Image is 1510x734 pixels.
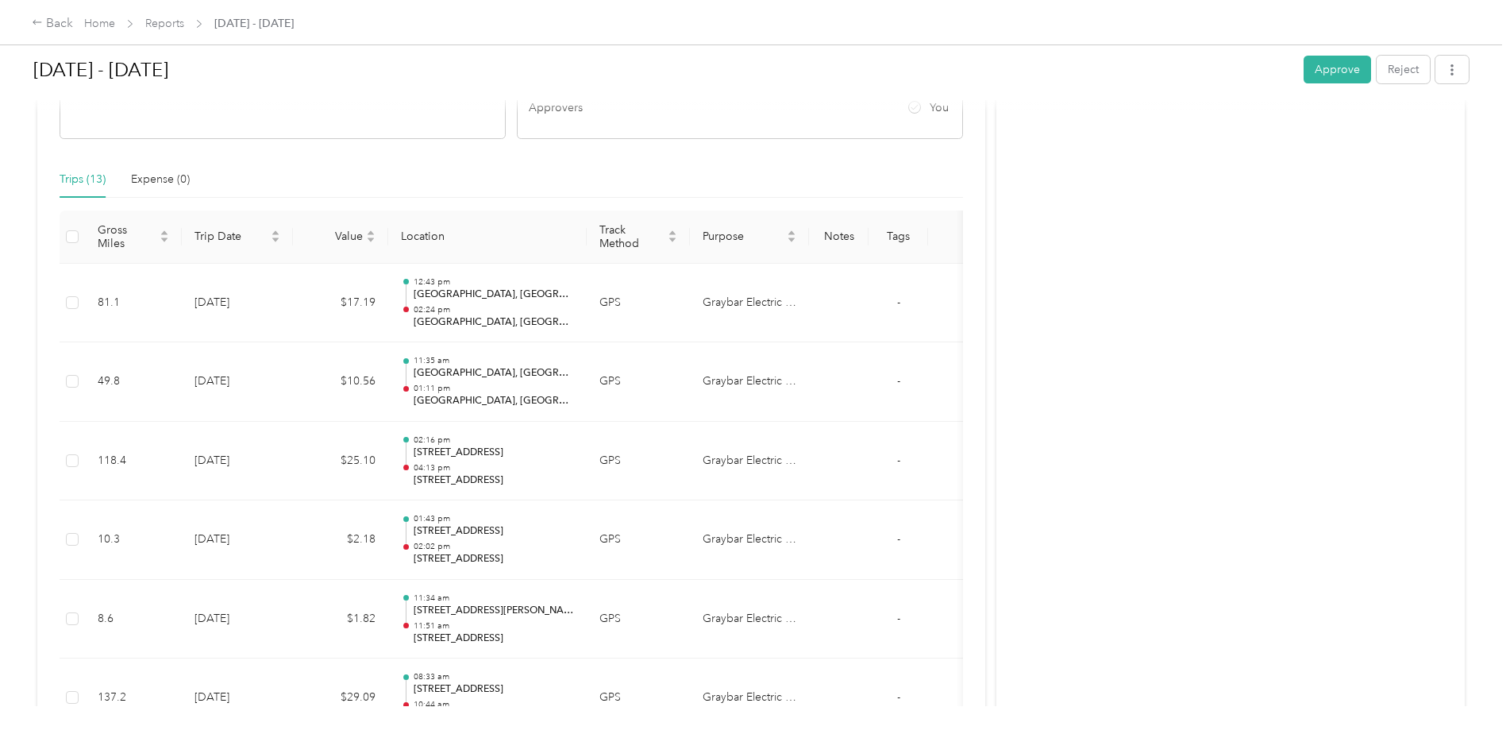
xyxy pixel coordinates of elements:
p: [STREET_ADDRESS] [414,682,574,697]
span: caret-down [787,235,796,245]
p: 10:44 am [414,699,574,710]
p: [STREET_ADDRESS] [414,473,574,488]
p: 01:11 pm [414,383,574,394]
p: 01:43 pm [414,513,574,524]
span: - [897,296,900,309]
button: Approve [1304,56,1371,83]
td: 8.6 [85,580,182,659]
p: 02:02 pm [414,541,574,552]
th: Location [388,211,587,264]
span: Track Method [599,223,664,250]
td: [DATE] [182,264,293,343]
span: caret-up [160,228,169,238]
p: 02:16 pm [414,435,574,446]
div: Back [32,14,73,33]
td: GPS [587,500,690,580]
th: Tags [869,211,928,264]
a: Reports [145,17,184,30]
td: GPS [587,580,690,659]
p: [GEOGRAPHIC_DATA], [GEOGRAPHIC_DATA] [414,315,574,330]
th: Value [293,211,388,264]
td: GPS [587,422,690,501]
td: $1.82 [293,580,388,659]
span: caret-up [271,228,280,238]
span: Gross Miles [98,223,156,250]
span: Purpose [703,230,784,243]
p: 11:35 am [414,355,574,366]
td: Graybar Electric Company, Inc [690,580,809,659]
span: - [897,612,900,625]
span: caret-down [366,235,376,245]
p: [STREET_ADDRESS] [414,632,574,646]
span: - [897,374,900,388]
td: $10.56 [293,342,388,422]
span: caret-up [366,228,376,238]
span: caret-down [668,235,677,245]
td: $17.19 [293,264,388,343]
div: Expense (0) [131,171,190,188]
p: [STREET_ADDRESS][PERSON_NAME][PERSON_NAME] [414,604,574,618]
td: GPS [587,264,690,343]
th: Gross Miles [85,211,182,264]
h1: Sep 1 - 30, 2025 [33,51,1292,89]
p: 11:34 am [414,593,574,604]
th: Purpose [690,211,809,264]
span: - [897,532,900,546]
p: [STREET_ADDRESS] [414,446,574,460]
p: [GEOGRAPHIC_DATA], [GEOGRAPHIC_DATA] [414,394,574,408]
td: 81.1 [85,264,182,343]
td: $25.10 [293,422,388,501]
td: [DATE] [182,500,293,580]
p: 02:24 pm [414,304,574,315]
td: 49.8 [85,342,182,422]
p: [GEOGRAPHIC_DATA], [GEOGRAPHIC_DATA] [414,366,574,381]
p: 12:43 pm [414,276,574,288]
span: caret-up [787,228,796,238]
span: Trip Date [195,230,268,243]
p: 08:33 am [414,671,574,682]
span: caret-down [160,235,169,245]
span: caret-up [668,228,677,238]
th: Notes [809,211,869,264]
button: Reject [1377,56,1430,83]
span: - [897,690,900,704]
p: 04:13 pm [414,462,574,473]
th: Trip Date [182,211,293,264]
div: Trips (13) [60,171,106,188]
td: GPS [587,342,690,422]
span: [DATE] - [DATE] [214,15,294,32]
iframe: Everlance-gr Chat Button Frame [1421,645,1510,734]
span: - [897,454,900,467]
span: Value [306,230,363,243]
th: Track Method [587,211,690,264]
td: Graybar Electric Company, Inc [690,422,809,501]
p: [STREET_ADDRESS] [414,552,574,566]
td: [DATE] [182,422,293,501]
p: [STREET_ADDRESS] [414,524,574,539]
td: 118.4 [85,422,182,501]
span: caret-down [271,235,280,245]
td: [DATE] [182,342,293,422]
td: [DATE] [182,580,293,659]
td: 10.3 [85,500,182,580]
td: Graybar Electric Company, Inc [690,342,809,422]
p: [GEOGRAPHIC_DATA], [GEOGRAPHIC_DATA] [414,288,574,302]
a: Home [84,17,115,30]
td: Graybar Electric Company, Inc [690,264,809,343]
p: 11:51 am [414,620,574,632]
td: Graybar Electric Company, Inc [690,500,809,580]
td: $2.18 [293,500,388,580]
